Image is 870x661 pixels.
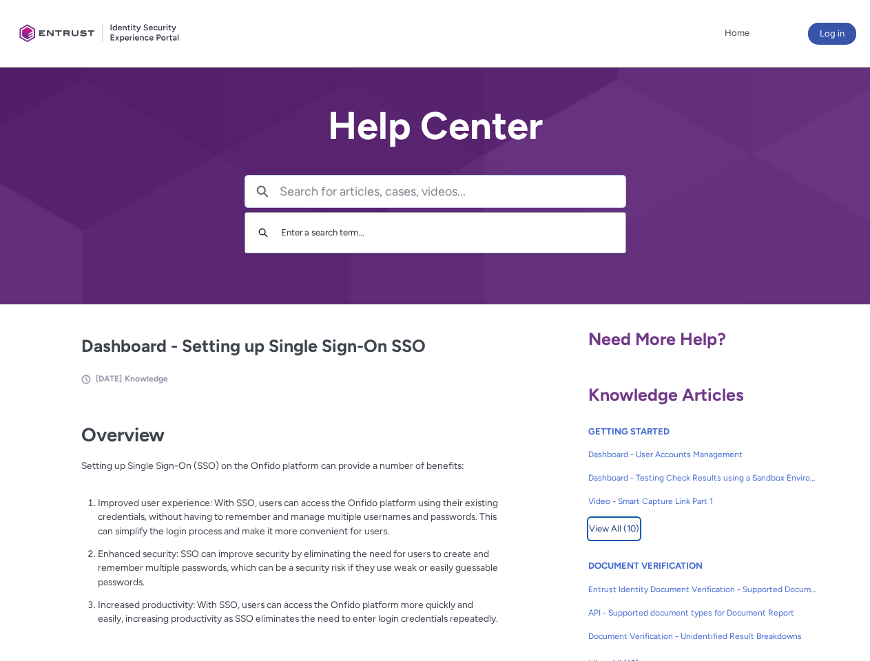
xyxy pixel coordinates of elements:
input: Search for articles, cases, videos... [280,176,625,207]
button: Search [245,176,280,207]
a: Video - Smart Capture Link Part 1 [588,490,817,513]
p: Enhanced security: SSO can improve security by eliminating the need for users to create and remem... [98,547,499,589]
a: Entrust Identity Document Verification - Supported Document type and size [588,578,817,601]
span: Dashboard - Testing Check Results using a Sandbox Environment [588,472,817,484]
button: Log in [808,23,856,45]
span: Need More Help? [588,328,726,349]
span: Knowledge Articles [588,384,744,405]
span: Entrust Identity Document Verification - Supported Document type and size [588,583,817,596]
span: [DATE] [96,374,122,384]
span: Document Verification - Unidentified Result Breakdowns [588,630,817,642]
span: View All (10) [589,518,639,539]
span: Enter a search term... [281,227,364,238]
span: Dashboard - User Accounts Management [588,448,817,461]
h2: Help Center [245,105,626,147]
p: Increased productivity: With SSO, users can access the Onfido platform more quickly and easily, i... [98,598,499,626]
a: GETTING STARTED [588,426,670,437]
span: API - Supported document types for Document Report [588,607,817,619]
a: Dashboard - Testing Check Results using a Sandbox Environment [588,466,817,490]
a: API - Supported document types for Document Report [588,601,817,625]
a: Dashboard - User Accounts Management [588,443,817,466]
p: Setting up Single Sign-On (SSO) on the Onfido platform can provide a number of benefits: [81,459,499,487]
h2: Dashboard - Setting up Single Sign-On SSO [81,333,499,359]
a: Home [721,23,753,43]
button: Search [252,220,274,246]
p: Improved user experience: With SSO, users can access the Onfido platform using their existing cre... [98,496,499,538]
strong: Overview [81,423,165,446]
button: View All (10) [588,518,640,540]
a: DOCUMENT VERIFICATION [588,560,703,571]
span: Video - Smart Capture Link Part 1 [588,495,817,507]
li: Knowledge [125,373,168,385]
a: Document Verification - Unidentified Result Breakdowns [588,625,817,648]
